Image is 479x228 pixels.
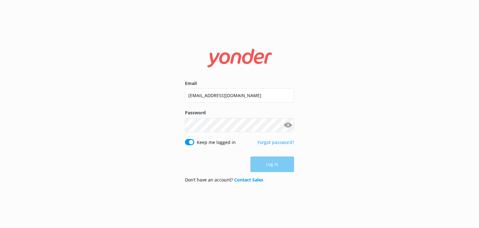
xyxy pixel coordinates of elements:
label: Email [185,80,294,87]
label: Password [185,109,294,116]
a: Contact Sales [234,177,263,183]
button: Show password [282,119,294,131]
label: Keep me logged in [197,139,236,146]
p: Don’t have an account? [185,176,263,183]
a: Forgot password? [258,139,294,145]
input: user@emailaddress.com [185,88,294,102]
